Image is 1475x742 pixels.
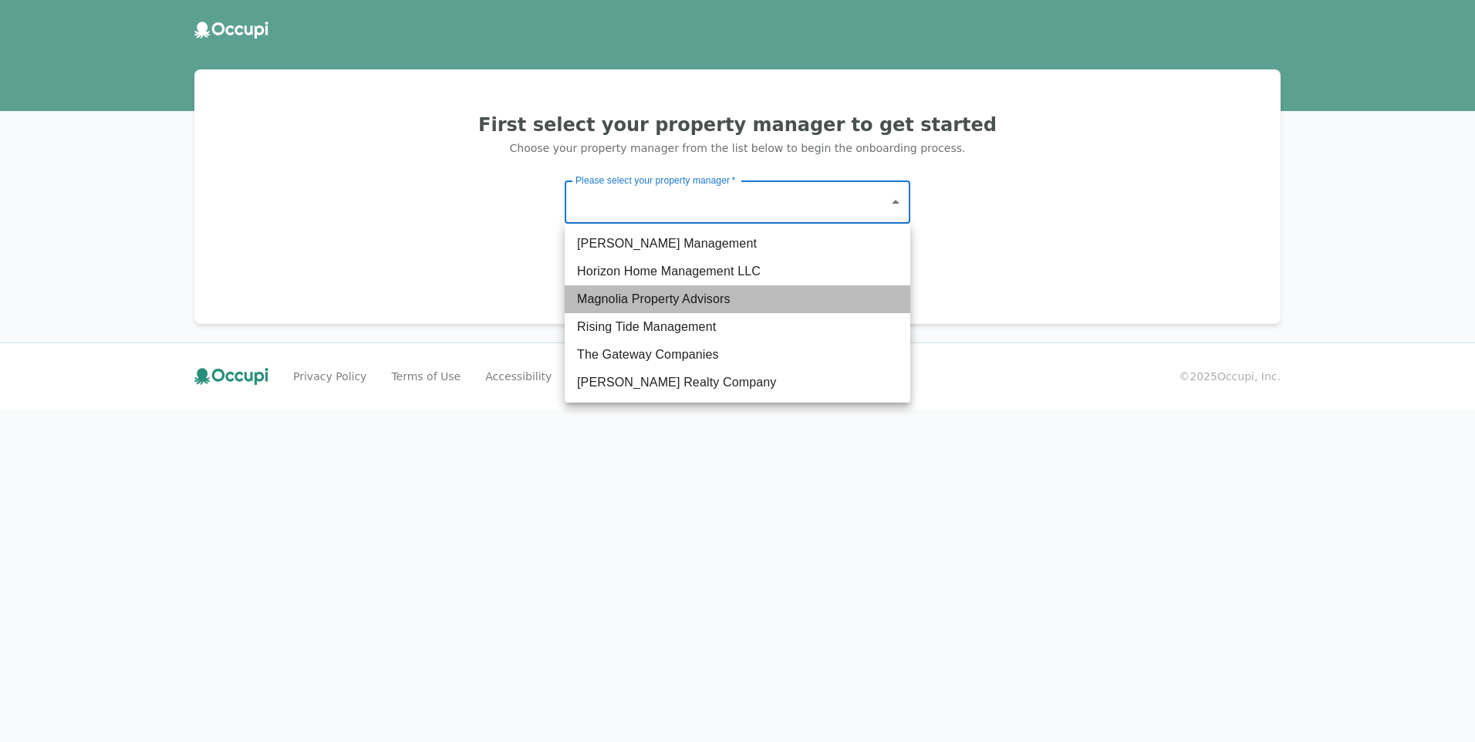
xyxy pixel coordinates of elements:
[565,313,910,341] li: Rising Tide Management
[565,230,910,258] li: [PERSON_NAME] Management
[565,341,910,369] li: The Gateway Companies
[565,258,910,285] li: Horizon Home Management LLC
[565,285,910,313] li: Magnolia Property Advisors
[565,369,910,396] li: [PERSON_NAME] Realty Company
